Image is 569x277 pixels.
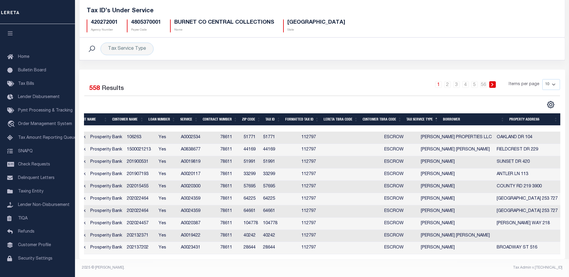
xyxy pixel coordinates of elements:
[241,205,261,218] td: 64661
[124,144,156,156] td: 1500021213
[18,55,29,59] span: Home
[89,85,100,92] span: 558
[287,19,345,26] h5: [GEOGRAPHIC_DATA]
[480,81,487,88] a: 56
[91,28,118,32] p: Agency Number
[509,81,539,88] span: Items per page
[124,181,156,193] td: 202015455
[88,168,124,181] td: Prosperity Bank
[418,218,494,230] td: [PERSON_NAME]
[77,265,322,270] div: 2025 © [PERSON_NAME].
[124,193,156,205] td: 202022464
[74,113,110,126] th: Client Name: activate to sort column ascending
[299,132,338,144] td: 112797
[178,168,218,181] td: A0020117
[418,242,494,254] td: [PERSON_NAME]
[124,230,156,242] td: 202132371
[241,132,261,144] td: 51771
[87,7,558,15] h5: Tax ID’s Under Service
[299,144,338,156] td: 112797
[471,81,478,88] a: 5
[218,242,241,254] td: 78611
[218,205,241,218] td: 78611
[241,242,261,254] td: 28644
[200,113,240,126] th: Contract Number: activate to sort column ascending
[241,218,261,230] td: 104778
[156,181,178,193] td: Yes
[156,230,178,242] td: Yes
[507,113,560,126] th: Property Address: activate to sort column ascending
[88,205,124,218] td: Prosperity Bank
[156,132,178,144] td: Yes
[174,19,274,26] h5: BURNET CO CENTRAL COLLECTIONS
[360,113,404,126] th: Customer TBRA Code: activate to sort column ascending
[283,113,321,126] th: Formatted Tax ID: activate to sort column ascending
[124,205,156,218] td: 202022464
[156,218,178,230] td: Yes
[124,242,156,254] td: 202137202
[241,193,261,205] td: 64225
[218,181,241,193] td: 78611
[18,95,60,99] span: Lender Disbursement
[418,230,494,242] td: [PERSON_NAME] [PERSON_NAME]
[241,230,261,242] td: 40242
[299,218,338,230] td: 112797
[174,28,274,32] p: Name
[91,19,118,26] h5: 420272001
[418,193,494,205] td: [PERSON_NAME]
[299,230,338,242] td: 112797
[299,242,338,254] td: 112797
[18,216,28,220] span: TIQA
[178,242,218,254] td: A0023431
[18,82,34,86] span: Tax Bills
[124,168,156,181] td: 201907193
[382,181,418,193] td: ESCROW
[124,156,156,168] td: 201900531
[382,230,418,242] td: ESCROW
[178,230,218,242] td: A0019422
[240,113,263,126] th: Zip Code: activate to sort column ascending
[418,205,494,218] td: [PERSON_NAME]
[18,230,34,234] span: Refunds
[382,132,418,144] td: ESCROW
[494,193,560,205] td: [GEOGRAPHIC_DATA] 253 727
[299,156,338,168] td: 112797
[261,156,299,168] td: 51991
[88,193,124,205] td: Prosperity Bank
[299,168,338,181] td: 112797
[418,168,494,181] td: [PERSON_NAME]
[218,218,241,230] td: 78611
[382,144,418,156] td: ESCROW
[18,122,72,126] span: Order Management System
[218,156,241,168] td: 78611
[18,68,46,73] span: Bulletin Board
[494,242,560,254] td: BROADWAY ST 516
[404,113,441,126] th: Tax Service Type: activate to sort column descending
[124,218,156,230] td: 202024457
[494,181,560,193] td: COUNTY RD 219 3900
[418,144,494,156] td: [PERSON_NAME] [PERSON_NAME]
[382,242,418,254] td: ESCROW
[261,193,299,205] td: 64225
[444,81,451,88] a: 2
[156,156,178,168] td: Yes
[218,193,241,205] td: 78611
[382,156,418,168] td: ESCROW
[218,132,241,144] td: 78611
[178,132,218,144] td: A0002534
[418,156,494,168] td: [PERSON_NAME]
[218,144,241,156] td: 78611
[18,243,51,247] span: Customer Profile
[18,109,73,113] span: Pymt Processing & Tracking
[218,168,241,181] td: 78611
[382,205,418,218] td: ESCROW
[156,193,178,205] td: Yes
[299,205,338,218] td: 112797
[18,203,70,207] span: Lender Non-Disbursement
[494,132,560,144] td: OAKLAND DR 104
[88,156,124,168] td: Prosperity Bank
[156,168,178,181] td: Yes
[178,181,218,193] td: A0020300
[124,132,156,144] td: 106263
[418,132,494,144] td: [PERSON_NAME] PROPERTIES LLC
